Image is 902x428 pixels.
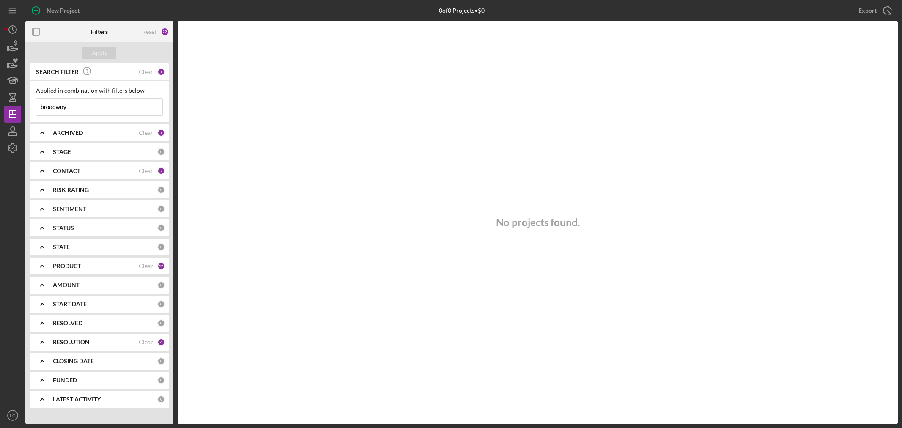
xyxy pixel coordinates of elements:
[139,339,153,346] div: Clear
[53,339,90,346] b: RESOLUTION
[4,407,21,424] button: LG
[47,2,80,19] div: New Project
[53,244,70,250] b: STATE
[157,376,165,384] div: 0
[157,224,165,232] div: 0
[157,281,165,289] div: 0
[157,338,165,346] div: 6
[157,68,165,76] div: 1
[36,69,79,75] b: SEARCH FILTER
[139,129,153,136] div: Clear
[139,69,153,75] div: Clear
[139,167,153,174] div: Clear
[157,357,165,365] div: 0
[157,167,165,175] div: 2
[53,320,82,326] b: RESOLVED
[92,47,107,59] div: Apply
[142,28,156,35] div: Reset
[53,129,83,136] b: ARCHIVED
[91,28,108,35] b: Filters
[157,243,165,251] div: 0
[858,2,877,19] div: Export
[10,413,16,418] text: LG
[139,263,153,269] div: Clear
[157,300,165,308] div: 0
[157,395,165,403] div: 0
[53,206,86,212] b: SENTIMENT
[157,205,165,213] div: 0
[157,319,165,327] div: 0
[53,377,77,384] b: FUNDED
[53,282,80,288] b: AMOUNT
[157,262,165,270] div: 12
[161,27,169,36] div: 22
[36,87,163,94] div: Applied in combination with filters below
[157,148,165,156] div: 0
[53,167,80,174] b: CONTACT
[157,129,165,137] div: 1
[53,301,87,307] b: START DATE
[439,7,485,14] div: 0 of 0 Projects • $0
[496,217,580,228] h3: No projects found.
[53,148,71,155] b: STAGE
[25,2,88,19] button: New Project
[53,263,81,269] b: PRODUCT
[157,186,165,194] div: 0
[53,358,94,365] b: CLOSING DATE
[53,396,101,403] b: LATEST ACTIVITY
[53,225,74,231] b: STATUS
[53,187,89,193] b: RISK RATING
[82,47,116,59] button: Apply
[850,2,898,19] button: Export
